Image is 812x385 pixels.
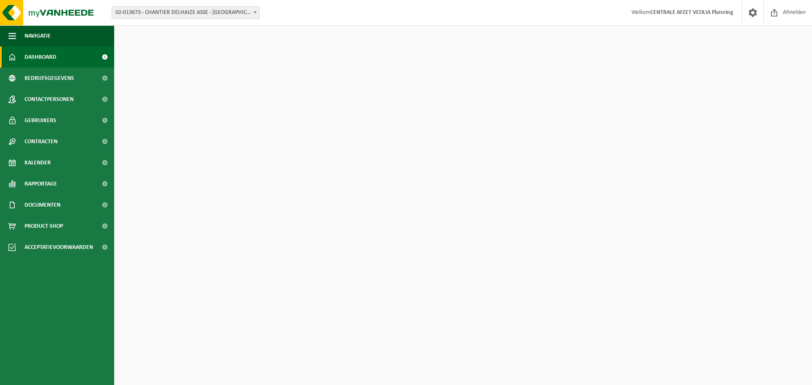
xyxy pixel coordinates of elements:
[25,110,56,131] span: Gebruikers
[25,89,74,110] span: Contactpersonen
[112,6,260,19] span: 02-013673 - CHANTIER DELHAIZE ASSE - VEOLIA - ASSE
[25,237,93,258] span: Acceptatievoorwaarden
[25,46,56,68] span: Dashboard
[25,131,58,152] span: Contracten
[25,194,60,216] span: Documenten
[25,152,51,173] span: Kalender
[112,7,259,19] span: 02-013673 - CHANTIER DELHAIZE ASSE - VEOLIA - ASSE
[25,25,51,46] span: Navigatie
[25,173,57,194] span: Rapportage
[650,9,733,16] strong: CENTRALE AFZET VEOLIA Planning
[25,216,63,237] span: Product Shop
[25,68,74,89] span: Bedrijfsgegevens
